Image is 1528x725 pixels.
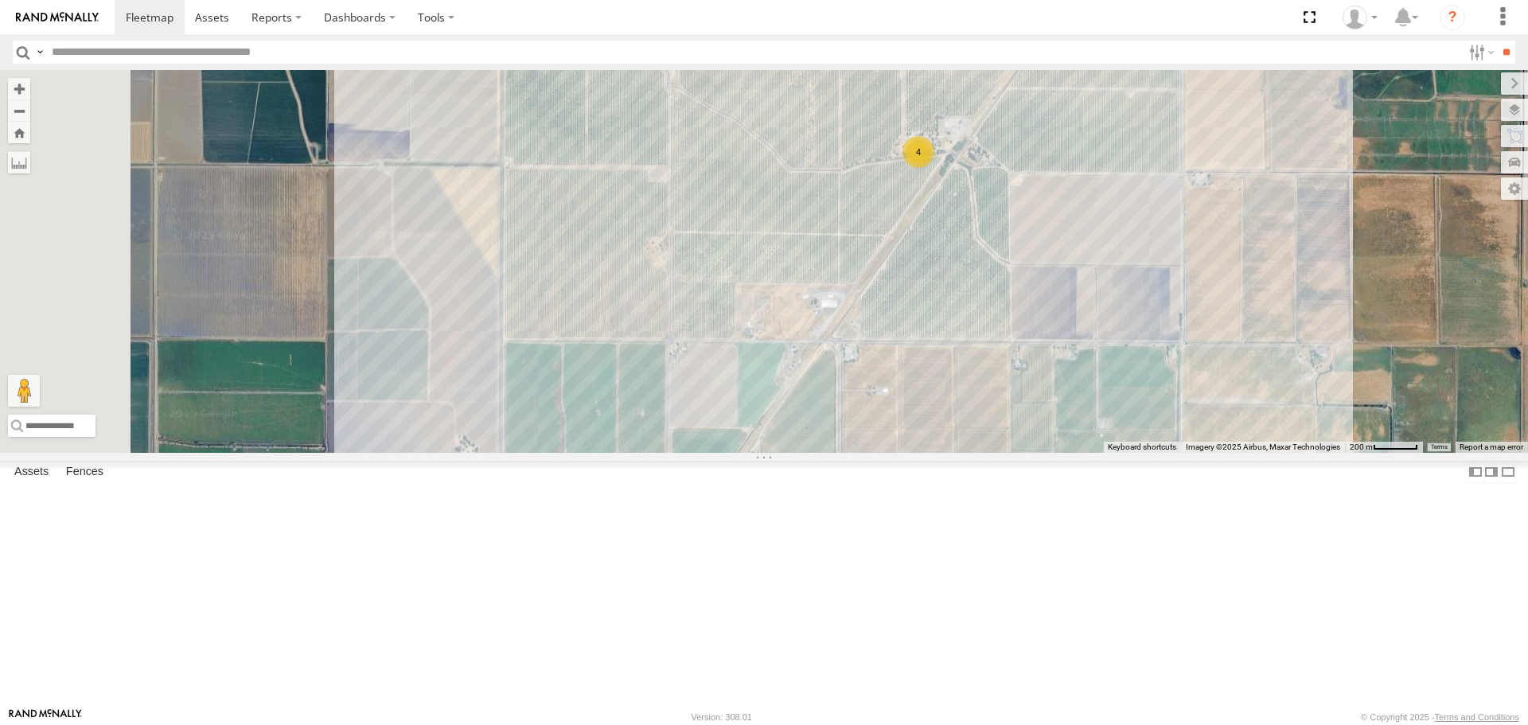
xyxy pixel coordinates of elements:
label: Search Filter Options [1463,41,1497,64]
button: Drag Pegman onto the map to open Street View [8,375,40,407]
label: Fences [58,462,111,484]
button: Keyboard shortcuts [1108,442,1176,453]
div: David Lowrie [1337,6,1383,29]
label: Dock Summary Table to the Right [1483,461,1499,484]
label: Hide Summary Table [1500,461,1516,484]
span: 200 m [1350,442,1373,451]
div: Version: 308.01 [692,712,752,722]
a: Visit our Website [9,709,82,725]
button: Zoom Home [8,122,30,143]
div: 4 [902,136,934,168]
label: Search Query [33,41,46,64]
label: Assets [6,462,57,484]
button: Zoom out [8,99,30,122]
a: Terms and Conditions [1435,712,1519,722]
a: Report a map error [1460,442,1523,451]
button: Map Scale: 200 m per 53 pixels [1345,442,1423,453]
span: Imagery ©2025 Airbus, Maxar Technologies [1186,442,1340,451]
label: Measure [8,151,30,173]
div: © Copyright 2025 - [1361,712,1519,722]
a: Terms (opens in new tab) [1431,443,1448,450]
button: Zoom in [8,78,30,99]
label: Dock Summary Table to the Left [1468,461,1483,484]
img: rand-logo.svg [16,12,99,23]
i: ? [1440,5,1465,30]
label: Map Settings [1501,177,1528,200]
